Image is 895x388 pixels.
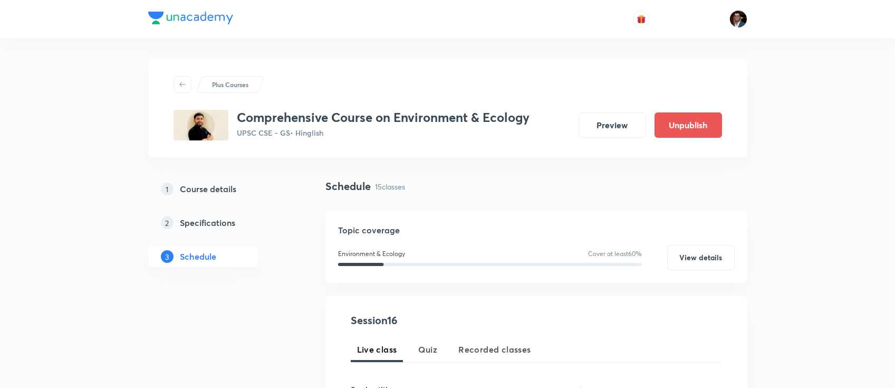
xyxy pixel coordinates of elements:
[148,12,233,27] a: Company Logo
[338,249,405,259] p: Environment & Ecology
[655,112,722,138] button: Unpublish
[633,11,650,27] button: avatar
[357,343,397,356] span: Live class
[418,343,438,356] span: Quiz
[667,245,735,270] button: View details
[161,183,174,195] p: 1
[237,110,530,125] h3: Comprehensive Course on Environment & Ecology
[161,216,174,229] p: 2
[458,343,531,356] span: Recorded classes
[375,181,405,192] p: 15 classes
[637,14,646,24] img: avatar
[148,212,292,233] a: 2Specifications
[148,12,233,24] img: Company Logo
[338,224,735,236] h5: Topic coverage
[588,249,642,259] p: Cover at least 60 %
[174,110,228,140] img: 203517B2-DF87-4DF6-8B82-8585A7912CF1_plus.png
[212,80,248,89] p: Plus Courses
[579,112,646,138] button: Preview
[729,10,747,28] img: Amber Nigam
[161,250,174,263] p: 3
[180,250,216,263] h5: Schedule
[180,183,236,195] h5: Course details
[351,313,543,328] h4: Session 16
[325,178,371,194] h4: Schedule
[180,216,235,229] h5: Specifications
[148,178,292,200] a: 1Course details
[237,127,530,138] p: UPSC CSE - GS • Hinglish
